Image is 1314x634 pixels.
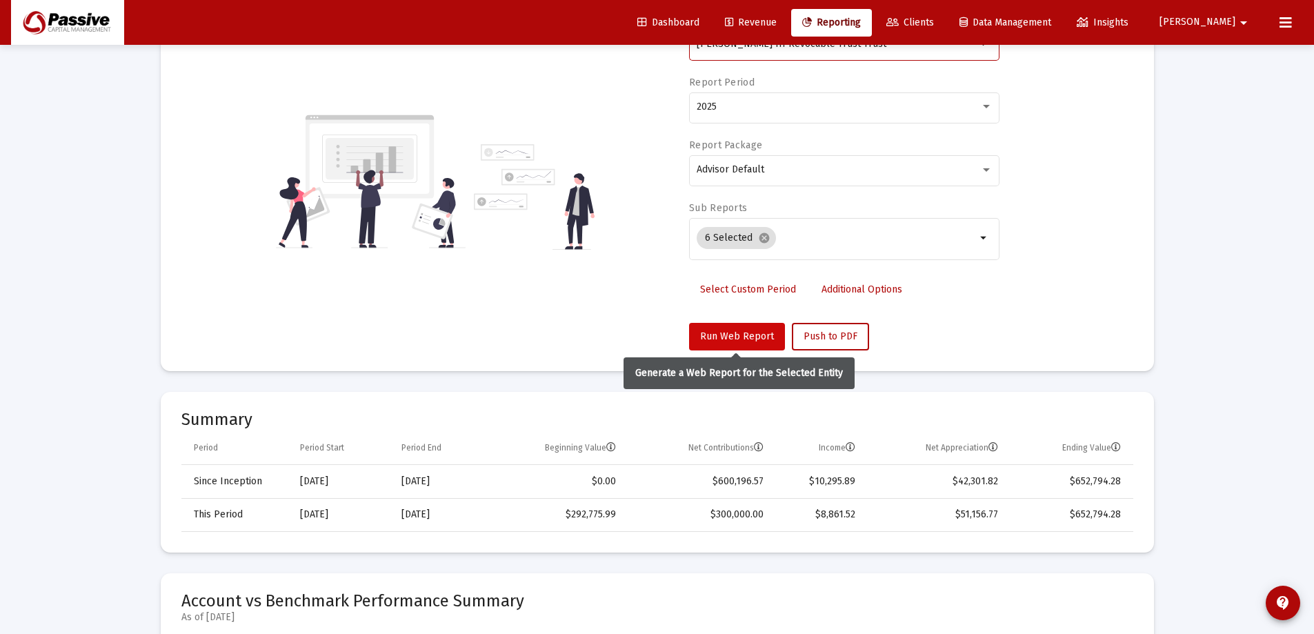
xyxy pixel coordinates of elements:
[802,17,861,28] span: Reporting
[948,9,1062,37] a: Data Management
[626,9,710,37] a: Dashboard
[181,498,290,531] td: This Period
[626,432,773,465] td: Column Net Contributions
[689,323,785,350] button: Run Web Report
[792,323,869,350] button: Push to PDF
[488,465,626,498] td: $0.00
[725,17,777,28] span: Revenue
[276,113,466,250] img: reporting
[773,498,865,531] td: $8,861.52
[822,284,902,295] span: Additional Options
[773,432,865,465] td: Column Income
[194,442,218,453] div: Period
[791,9,872,37] a: Reporting
[1159,17,1235,28] span: [PERSON_NAME]
[181,432,290,465] td: Column Period
[1275,595,1291,611] mat-icon: contact_support
[181,611,524,624] mat-card-subtitle: As of [DATE]
[488,432,626,465] td: Column Beginning Value
[474,144,595,250] img: reporting-alt
[401,508,478,522] div: [DATE]
[1008,432,1133,465] td: Column Ending Value
[181,413,1133,426] mat-card-title: Summary
[865,465,1008,498] td: $42,301.82
[697,101,717,112] span: 2025
[804,330,857,342] span: Push to PDF
[865,432,1008,465] td: Column Net Appreciation
[300,442,344,453] div: Period Start
[875,9,945,37] a: Clients
[1066,9,1139,37] a: Insights
[697,227,776,249] mat-chip: 6 Selected
[1008,465,1133,498] td: $652,794.28
[637,17,699,28] span: Dashboard
[819,442,855,453] div: Income
[1008,498,1133,531] td: $652,794.28
[181,432,1133,532] div: Data grid
[1077,17,1128,28] span: Insights
[926,442,998,453] div: Net Appreciation
[700,330,774,342] span: Run Web Report
[714,9,788,37] a: Revenue
[401,475,478,488] div: [DATE]
[181,591,524,611] span: Account vs Benchmark Performance Summary
[21,9,114,37] img: Dashboard
[401,442,441,453] div: Period End
[689,139,762,151] label: Report Package
[976,230,993,246] mat-icon: arrow_drop_down
[626,465,773,498] td: $600,196.57
[886,17,934,28] span: Clients
[688,442,764,453] div: Net Contributions
[181,465,290,498] td: Since Inception
[1235,9,1252,37] mat-icon: arrow_drop_down
[959,17,1051,28] span: Data Management
[1143,8,1268,36] button: [PERSON_NAME]
[865,498,1008,531] td: $51,156.77
[773,465,865,498] td: $10,295.89
[545,442,616,453] div: Beginning Value
[488,498,626,531] td: $292,775.99
[392,432,488,465] td: Column Period End
[758,232,770,244] mat-icon: cancel
[697,164,764,175] span: Advisor Default
[626,498,773,531] td: $300,000.00
[697,224,976,252] mat-chip-list: Selection
[1062,442,1121,453] div: Ending Value
[300,508,382,522] div: [DATE]
[300,475,382,488] div: [DATE]
[689,77,755,88] label: Report Period
[689,202,747,214] label: Sub Reports
[700,284,796,295] span: Select Custom Period
[290,432,392,465] td: Column Period Start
